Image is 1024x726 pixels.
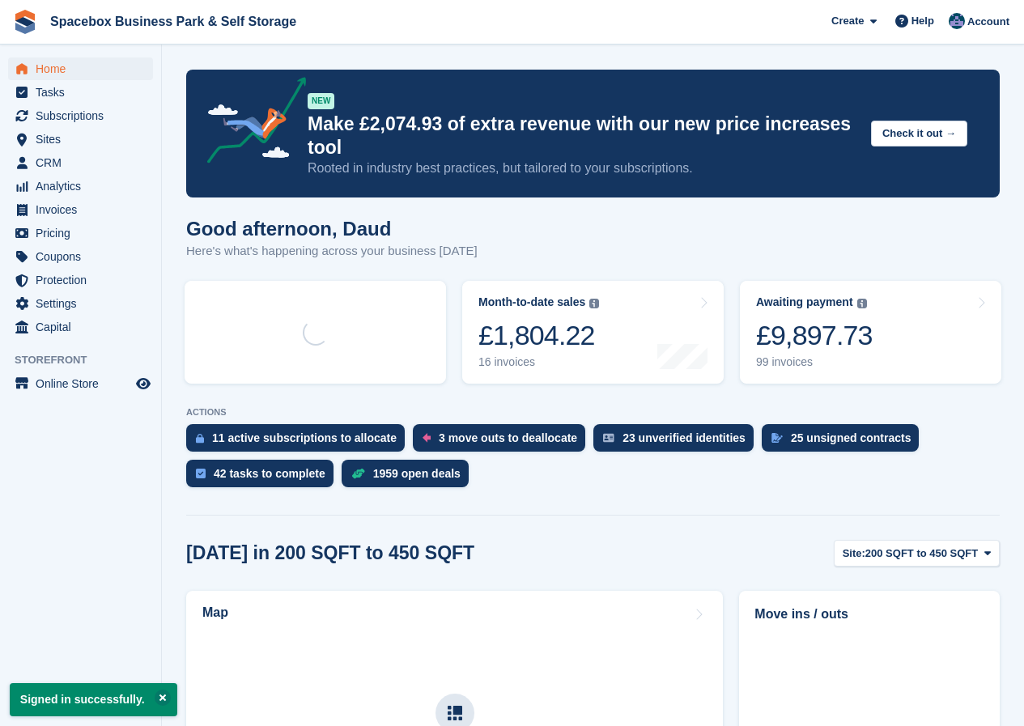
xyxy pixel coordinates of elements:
[762,424,928,460] a: 25 unsigned contracts
[771,433,783,443] img: contract_signature_icon-13c848040528278c33f63329250d36e43548de30e8caae1d1a13099fd9432cc5.svg
[186,242,478,261] p: Here's what's happening across your business [DATE]
[756,319,873,352] div: £9,897.73
[8,128,153,151] a: menu
[756,295,853,309] div: Awaiting payment
[36,372,133,395] span: Online Store
[8,175,153,197] a: menu
[8,57,153,80] a: menu
[186,460,342,495] a: 42 tasks to complete
[756,355,873,369] div: 99 invoices
[202,605,228,620] h2: Map
[865,546,978,562] span: 200 SQFT to 450 SQFT
[791,431,911,444] div: 25 unsigned contracts
[871,121,967,147] button: Check it out →
[740,281,1001,384] a: Awaiting payment £9,897.73 99 invoices
[36,292,133,315] span: Settings
[831,13,864,29] span: Create
[186,407,1000,418] p: ACTIONS
[8,151,153,174] a: menu
[308,159,858,177] p: Rooted in industry best practices, but tailored to your subscriptions.
[196,469,206,478] img: task-75834270c22a3079a89374b754ae025e5fb1db73e45f91037f5363f120a921f8.svg
[308,113,858,159] p: Make £2,074.93 of extra revenue with our new price increases tool
[36,222,133,244] span: Pricing
[212,431,397,444] div: 11 active subscriptions to allocate
[351,468,365,479] img: deal-1b604bf984904fb50ccaf53a9ad4b4a5d6e5aea283cecdc64d6e3604feb123c2.svg
[373,467,461,480] div: 1959 open deals
[36,198,133,221] span: Invoices
[36,269,133,291] span: Protection
[8,222,153,244] a: menu
[36,316,133,338] span: Capital
[134,374,153,393] a: Preview store
[36,128,133,151] span: Sites
[8,292,153,315] a: menu
[36,57,133,80] span: Home
[834,540,1000,567] button: Site: 200 SQFT to 450 SQFT
[413,424,593,460] a: 3 move outs to deallocate
[214,467,325,480] div: 42 tasks to complete
[36,81,133,104] span: Tasks
[186,542,474,564] h2: [DATE] in 200 SQFT to 450 SQFT
[949,13,965,29] img: Daud
[193,77,307,169] img: price-adjustments-announcement-icon-8257ccfd72463d97f412b2fc003d46551f7dbcb40ab6d574587a9cd5c0d94...
[478,319,599,352] div: £1,804.22
[448,706,462,720] img: map-icn-33ee37083ee616e46c38cad1a60f524a97daa1e2b2c8c0bc3eb3415660979fc1.svg
[843,546,865,562] span: Site:
[342,460,477,495] a: 1959 open deals
[13,10,37,34] img: stora-icon-8386f47178a22dfd0bd8f6a31ec36ba5ce8667c1dd55bd0f319d3a0aa187defe.svg
[36,104,133,127] span: Subscriptions
[911,13,934,29] span: Help
[10,683,177,716] p: Signed in successfully.
[622,431,746,444] div: 23 unverified identities
[8,198,153,221] a: menu
[44,8,303,35] a: Spacebox Business Park & Self Storage
[8,245,153,268] a: menu
[8,104,153,127] a: menu
[36,245,133,268] span: Coupons
[967,14,1009,30] span: Account
[857,299,867,308] img: icon-info-grey-7440780725fd019a000dd9b08b2336e03edf1995a4989e88bcd33f0948082b44.svg
[8,81,153,104] a: menu
[589,299,599,308] img: icon-info-grey-7440780725fd019a000dd9b08b2336e03edf1995a4989e88bcd33f0948082b44.svg
[186,218,478,240] h1: Good afternoon, Daud
[36,151,133,174] span: CRM
[36,175,133,197] span: Analytics
[603,433,614,443] img: verify_identity-adf6edd0f0f0b5bbfe63781bf79b02c33cf7c696d77639b501bdc392416b5a36.svg
[196,433,204,444] img: active_subscription_to_allocate_icon-d502201f5373d7db506a760aba3b589e785aa758c864c3986d89f69b8ff3...
[423,433,431,443] img: move_outs_to_deallocate_icon-f764333ba52eb49d3ac5e1228854f67142a1ed5810a6f6cc68b1a99e826820c5.svg
[8,372,153,395] a: menu
[754,605,984,624] h2: Move ins / outs
[439,431,577,444] div: 3 move outs to deallocate
[186,424,413,460] a: 11 active subscriptions to allocate
[462,281,724,384] a: Month-to-date sales £1,804.22 16 invoices
[8,316,153,338] a: menu
[478,295,585,309] div: Month-to-date sales
[593,424,762,460] a: 23 unverified identities
[8,269,153,291] a: menu
[15,352,161,368] span: Storefront
[478,355,599,369] div: 16 invoices
[308,93,334,109] div: NEW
